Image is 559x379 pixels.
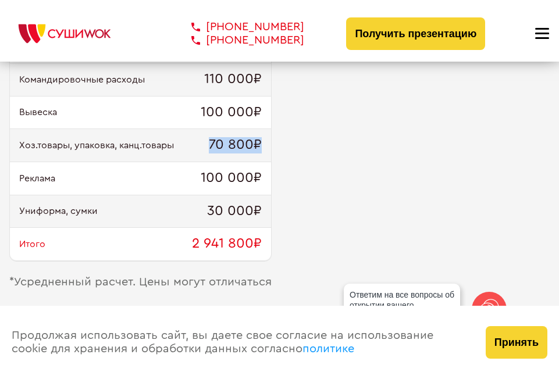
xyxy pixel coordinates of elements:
[19,140,174,151] span: Хоз.товары, упаковка, канц.товары
[201,105,262,121] span: 100 000₽
[9,276,272,289] div: Усредненный расчет. Цены могут отличаться
[174,20,304,34] a: [PHONE_NUMBER]
[174,34,304,47] a: [PHONE_NUMBER]
[346,17,485,50] button: Получить презентацию
[19,107,57,117] span: Вывеска
[9,21,120,47] img: СУШИWOK
[302,343,354,355] a: политике
[207,203,262,220] span: 30 000₽
[19,74,145,85] span: Командировочные расходы
[201,170,262,187] span: 100 000₽
[19,206,98,216] span: Униформа, сумки
[19,173,55,184] span: Реклама
[209,137,262,153] span: 70 800₽
[486,326,547,359] button: Принять
[192,236,262,252] span: 2 941 800₽
[344,284,460,327] div: Ответим на все вопросы об открытии вашего [PERSON_NAME]!
[19,239,45,249] span: Итого
[204,71,262,88] span: 110 000₽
